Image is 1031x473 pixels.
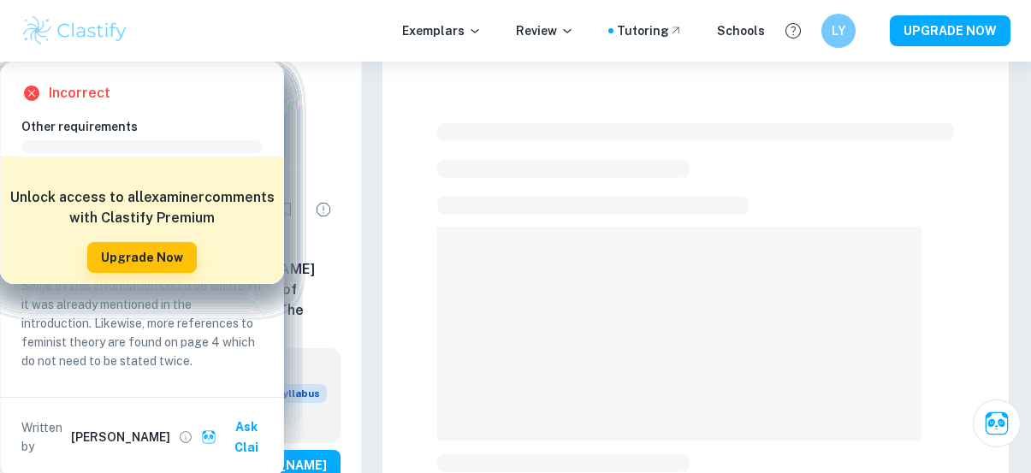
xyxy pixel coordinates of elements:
img: clai.svg [201,429,217,446]
div: Report issue [306,192,341,227]
button: Help and Feedback [779,16,808,45]
p: Exemplars [402,21,482,40]
button: Upgrade Now [87,242,197,273]
button: View full profile [174,425,198,449]
h6: Incorrect [49,83,110,103]
button: LY [821,14,856,48]
div: Bookmark [269,192,303,227]
a: Tutoring [617,21,683,40]
p: Some of this information could be omitted if it was already mentioned in the introduction. Likewi... [21,276,263,370]
p: Review [516,21,574,40]
h6: [PERSON_NAME] [71,428,170,446]
p: Written by [21,418,68,456]
img: Clastify logo [21,14,129,48]
h6: Other requirements [21,117,276,136]
button: Ask Clai [198,411,276,463]
button: Ask Clai [973,399,1021,447]
h6: Unlock access to all examiner comments with Clastify Premium [9,187,275,228]
a: Schools [717,21,765,40]
h6: LY [829,21,849,40]
button: UPGRADE NOW [890,15,1010,46]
